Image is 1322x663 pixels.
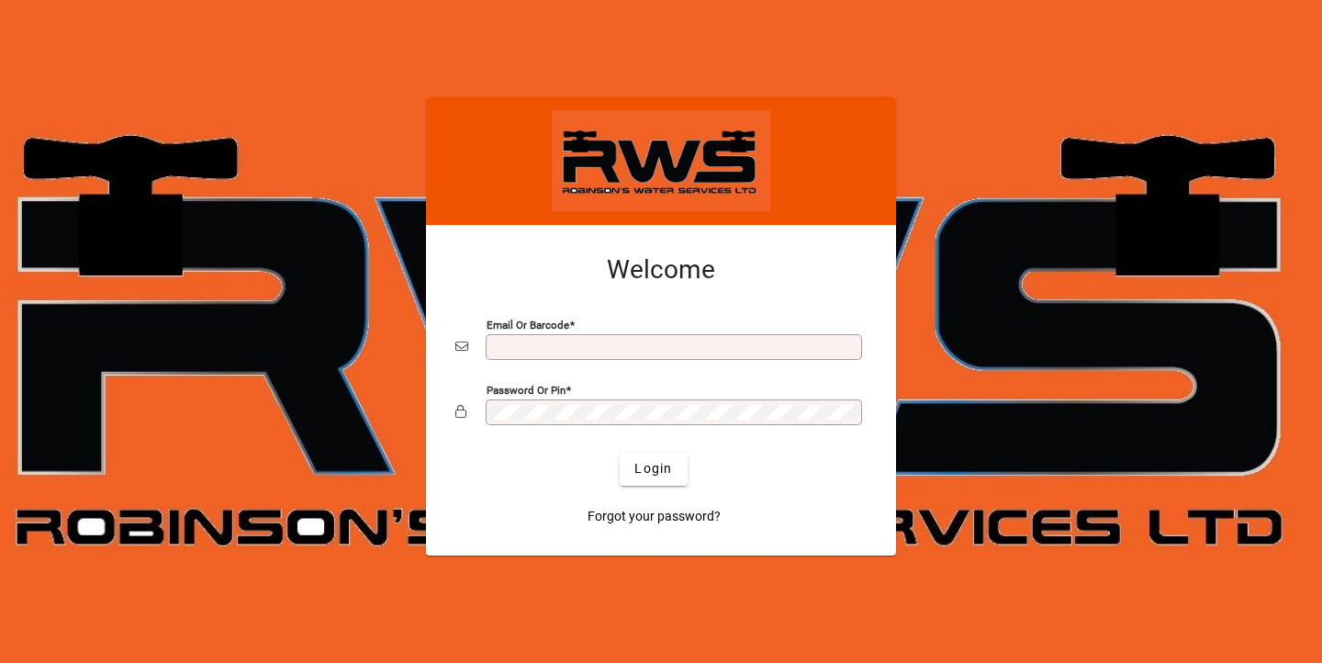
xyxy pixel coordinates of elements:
[634,459,672,478] span: Login
[580,500,728,534] a: Forgot your password?
[588,507,721,526] span: Forgot your password?
[487,318,569,331] mat-label: Email or Barcode
[487,383,566,396] mat-label: Password or Pin
[620,453,687,486] button: Login
[455,254,867,286] h2: Welcome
